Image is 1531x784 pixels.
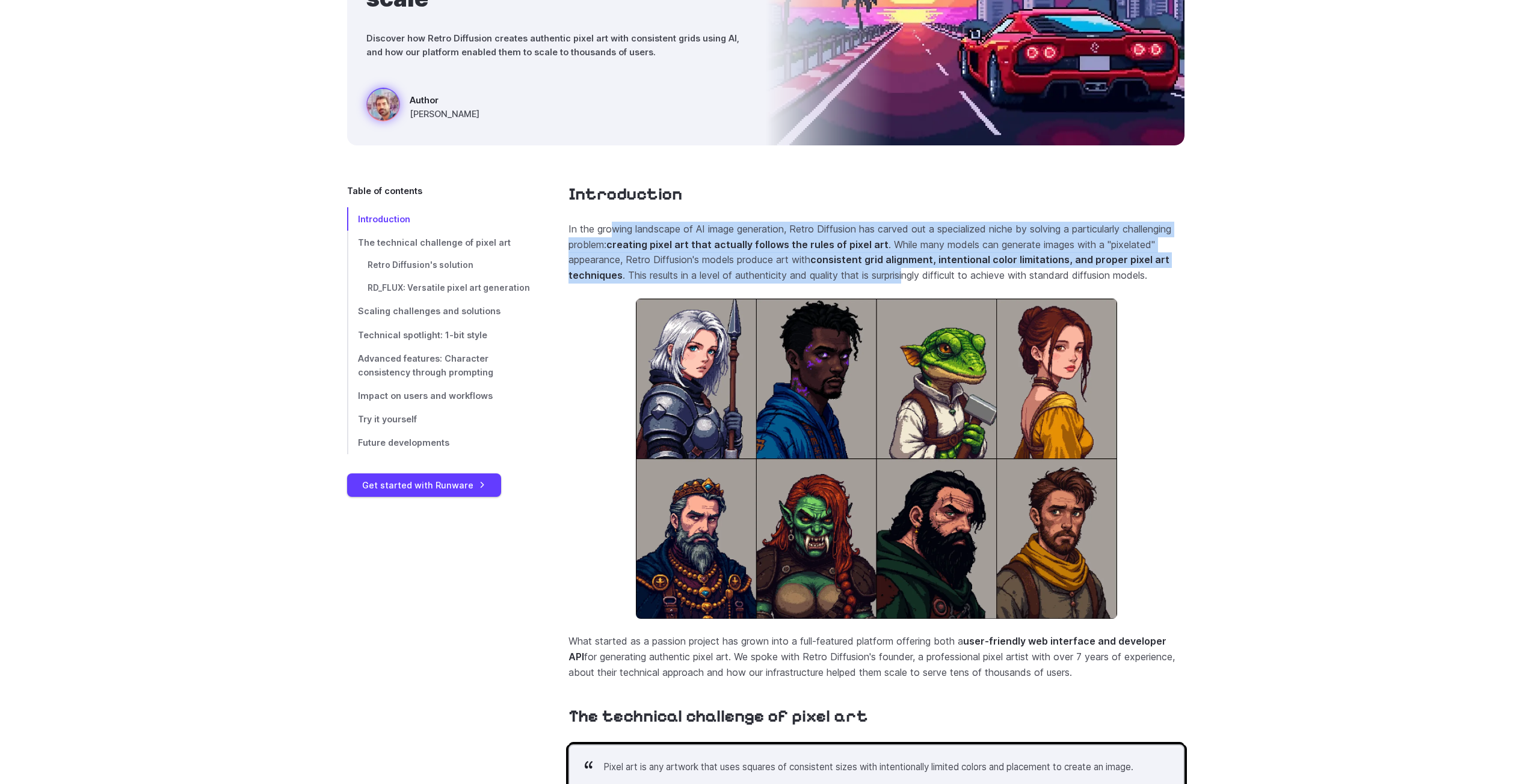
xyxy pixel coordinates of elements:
[636,299,1117,619] img: a grid of eight pixel art character portraits, including a knight, a mage, a lizard blacksmith, a...
[358,330,487,340] span: Technical spotlight: 1-bit style
[347,407,530,431] a: Try it yourself
[358,237,511,248] span: The technical challenge of pixel art
[347,323,530,347] a: Technical spotlight: 1-bit style
[347,254,530,277] a: Retro Diffusion's solution
[358,414,417,424] span: Try it yourself
[568,706,868,727] a: The technical challenge of pixel art
[366,31,747,59] p: Discover how Retro Diffusion creates authentic pixel art with consistent grids using AI, and how ...
[568,222,1184,283] p: In the growing landscape of AI image generation, Retro Diffusion has carved out a specialized nic...
[347,207,530,231] a: Introduction
[606,239,889,251] strong: creating pixel art that actually follows the rules of pixel art
[368,283,530,293] span: RD_FLUX: Versatile pixel art generation
[347,299,530,323] a: Scaling challenges and solutions
[358,306,501,316] span: Scaling challenges and solutions
[358,353,493,377] span: Advanced features: Character consistency through prompting
[410,107,479,121] span: [PERSON_NAME]
[347,347,530,384] a: Advanced features: Character consistency through prompting
[358,214,410,224] span: Introduction
[368,260,473,270] span: Retro Diffusion's solution
[347,184,422,198] span: Table of contents
[347,473,501,497] a: Get started with Runware
[347,384,530,407] a: Impact on users and workflows
[603,760,1164,774] p: Pixel art is any artwork that uses squares of consistent sizes with intentionally limited colors ...
[347,431,530,454] a: Future developments
[366,88,479,126] a: a red sports car on a futuristic highway with a sunset and city skyline in the background, styled...
[568,254,1169,281] strong: consistent grid alignment, intentional color limitations, and proper pixel art techniques
[568,635,1166,663] strong: user-friendly web interface and developer API
[347,277,530,300] a: RD_FLUX: Versatile pixel art generation
[358,390,493,401] span: Impact on users and workflows
[568,184,682,205] a: Introduction
[358,437,449,448] span: Future developments
[568,634,1184,680] p: What started as a passion project has grown into a full-featured platform offering both a for gen...
[347,231,530,254] a: The technical challenge of pixel art
[410,93,479,107] span: Author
